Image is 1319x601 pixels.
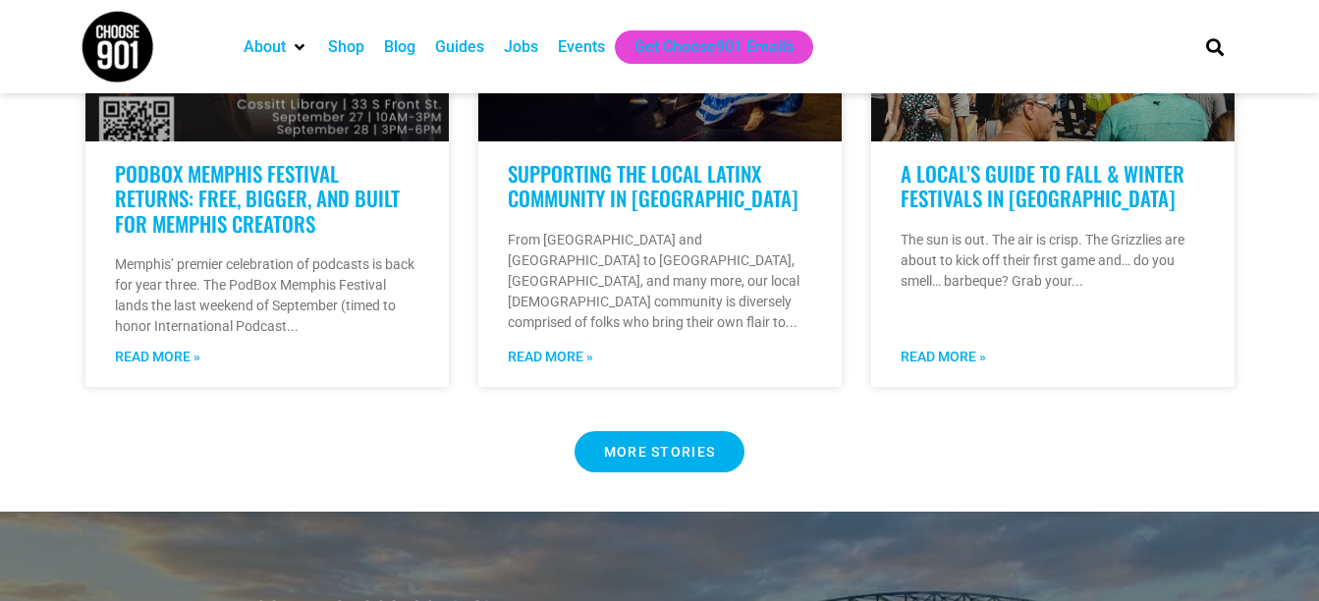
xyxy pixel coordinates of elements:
a: MORE STORIES [575,431,745,472]
a: Jobs [504,35,538,59]
a: Read more about PodBox Memphis Festival Returns: Free, Bigger, and Built for Memphis Creators [115,347,200,367]
a: Events [558,35,605,59]
div: About [234,30,318,64]
a: Guides [435,35,484,59]
div: Search [1198,30,1231,63]
nav: Main nav [234,30,1173,64]
a: Read more about A Local’s Guide to Fall & Winter Festivals in Memphis [901,347,986,367]
p: From [GEOGRAPHIC_DATA] and [GEOGRAPHIC_DATA] to [GEOGRAPHIC_DATA], [GEOGRAPHIC_DATA], and many mo... [508,230,812,333]
a: About [244,35,286,59]
p: The sun is out. The air is crisp. The Grizzlies are about to kick off their first game and… do yo... [901,230,1205,292]
a: Shop [328,35,364,59]
p: Memphis’ premier celebration of podcasts is back for year three. The PodBox Memphis Festival land... [115,254,419,337]
a: Get Choose901 Emails [634,35,794,59]
a: Blog [384,35,415,59]
a: PodBox Memphis Festival Returns: Free, Bigger, and Built for Memphis Creators [115,158,400,238]
a: A Local’s Guide to Fall & Winter Festivals in [GEOGRAPHIC_DATA] [901,158,1184,213]
a: Supporting the Local Latinx Community in [GEOGRAPHIC_DATA] [508,158,798,213]
a: Read more about Supporting the Local Latinx Community in Memphis [508,347,593,367]
span: MORE STORIES [604,445,716,459]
